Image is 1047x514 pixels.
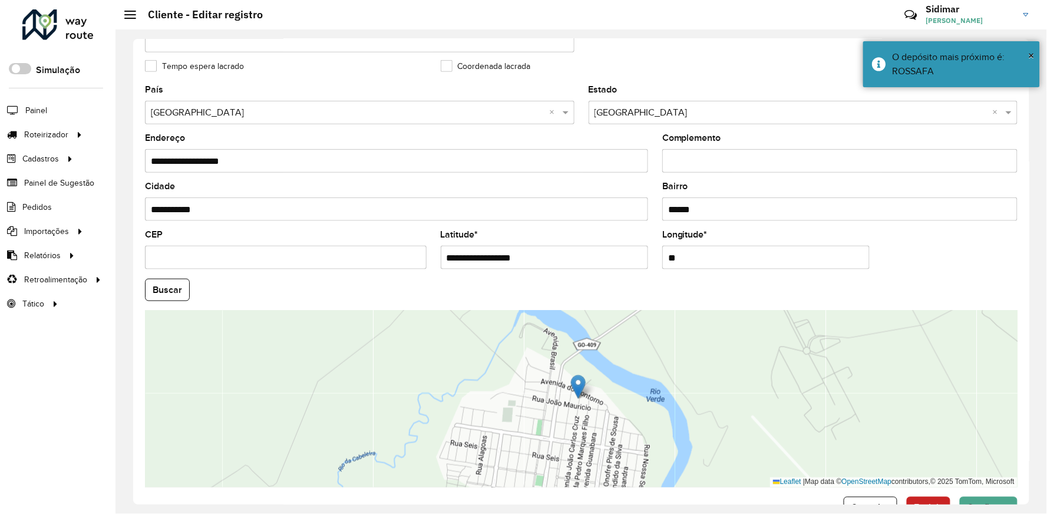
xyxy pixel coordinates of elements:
label: Bairro [662,179,688,193]
span: Clear all [993,106,1003,120]
span: Roteirizador [24,128,68,141]
span: Excluir [914,503,943,513]
label: CEP [145,228,163,242]
span: Tático [22,298,44,310]
span: | [803,478,805,486]
a: Contato Rápido [898,2,923,28]
span: Cadastros [22,153,59,165]
span: Confirmar [967,503,1010,513]
span: Cancelar [851,503,890,513]
label: Longitude [662,228,708,242]
span: Pedidos [22,201,52,213]
label: Tempo espera lacrado [145,60,244,73]
label: Simulação [36,63,80,77]
h2: Cliente - Editar registro [136,8,263,21]
a: OpenStreetMap [842,478,892,486]
span: Relatórios [24,249,61,262]
span: Painel de Sugestão [24,177,94,189]
span: × [1029,49,1035,62]
span: Retroalimentação [24,274,87,286]
label: Endereço [145,131,185,145]
button: Buscar [145,279,190,301]
label: Cidade [145,179,175,193]
h3: Sidimar [926,4,1015,15]
button: Close [1029,47,1035,64]
label: Complemento [662,131,721,145]
span: [PERSON_NAME] [926,15,1015,26]
label: Coordenada lacrada [441,60,531,73]
span: Painel [25,104,47,117]
span: Importações [24,225,69,238]
img: Marker [571,375,586,399]
label: Latitude [441,228,478,242]
a: Leaflet [773,478,801,486]
div: Map data © contributors,© 2025 TomTom, Microsoft [770,477,1018,487]
div: O depósito mais próximo é: ROSSAFA [893,50,1031,78]
label: País [145,83,163,97]
label: Estado [589,83,617,97]
span: Clear all [550,106,560,120]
